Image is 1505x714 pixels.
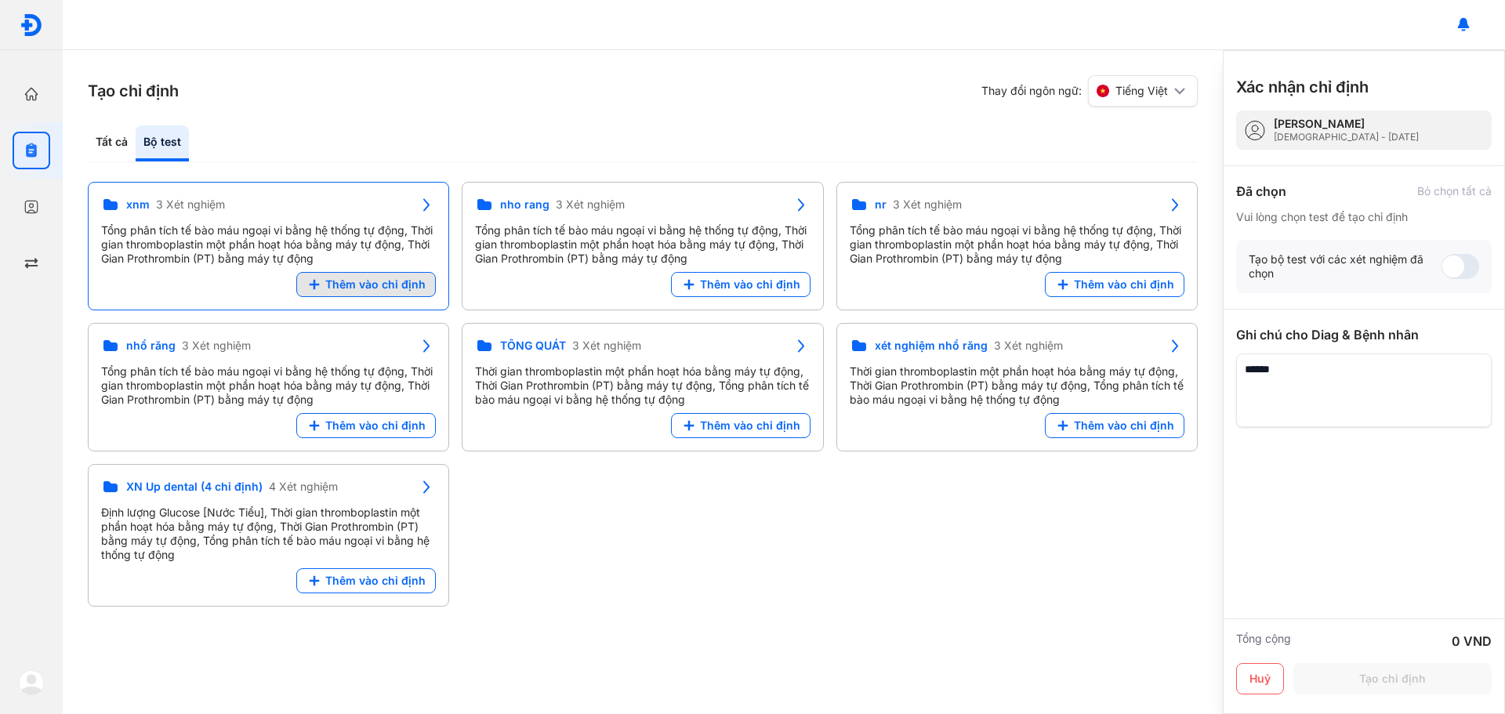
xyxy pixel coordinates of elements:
[1452,632,1492,651] div: 0 VND
[19,670,44,695] img: logo
[20,13,43,37] img: logo
[1045,272,1184,297] button: Thêm vào chỉ định
[1274,131,1419,143] div: [DEMOGRAPHIC_DATA] - [DATE]
[1236,663,1284,694] button: Huỷ
[1236,210,1492,224] div: Vui lòng chọn test để tạo chỉ định
[475,223,810,266] div: Tổng phân tích tế bào máu ngoại vi bằng hệ thống tự động, Thời gian thromboplastin một phần hoạt ...
[1045,413,1184,438] button: Thêm vào chỉ định
[126,480,263,494] span: XN Up dental (4 chỉ định)
[325,574,426,588] span: Thêm vào chỉ định
[556,198,625,212] span: 3 Xét nghiệm
[1417,184,1492,198] div: Bỏ chọn tất cả
[325,419,426,433] span: Thêm vào chỉ định
[156,198,225,212] span: 3 Xét nghiệm
[1236,325,1492,344] div: Ghi chú cho Diag & Bệnh nhân
[981,75,1198,107] div: Thay đổi ngôn ngữ:
[325,277,426,292] span: Thêm vào chỉ định
[296,272,436,297] button: Thêm vào chỉ định
[136,125,189,161] div: Bộ test
[500,198,549,212] span: nho rang
[671,413,811,438] button: Thêm vào chỉ định
[296,568,436,593] button: Thêm vào chỉ định
[850,364,1184,407] div: Thời gian thromboplastin một phần hoạt hóa bằng máy tự động, Thời Gian Prothrombin (PT) bằng máy ...
[88,80,179,102] h3: Tạo chỉ định
[126,198,150,212] span: xnm
[182,339,251,353] span: 3 Xét nghiệm
[850,223,1184,266] div: Tổng phân tích tế bào máu ngoại vi bằng hệ thống tự động, Thời gian thromboplastin một phần hoạt ...
[1074,419,1174,433] span: Thêm vào chỉ định
[1115,84,1168,98] span: Tiếng Việt
[1074,277,1174,292] span: Thêm vào chỉ định
[126,339,176,353] span: nhổ răng
[1236,182,1286,201] div: Đã chọn
[500,339,566,353] span: TỔNG QUÁT
[875,339,988,353] span: xét nghiệm nhổ răng
[671,272,811,297] button: Thêm vào chỉ định
[1274,117,1419,131] div: [PERSON_NAME]
[1236,76,1369,98] h3: Xác nhận chỉ định
[700,419,800,433] span: Thêm vào chỉ định
[572,339,641,353] span: 3 Xét nghiệm
[101,223,436,266] div: Tổng phân tích tế bào máu ngoại vi bằng hệ thống tự động, Thời gian thromboplastin một phần hoạt ...
[893,198,962,212] span: 3 Xét nghiệm
[700,277,800,292] span: Thêm vào chỉ định
[1236,632,1291,651] div: Tổng cộng
[1249,252,1442,281] div: Tạo bộ test với các xét nghiệm đã chọn
[475,364,810,407] div: Thời gian thromboplastin một phần hoạt hóa bằng máy tự động, Thời Gian Prothrombin (PT) bằng máy ...
[1293,663,1492,694] button: Tạo chỉ định
[269,480,338,494] span: 4 Xét nghiệm
[101,364,436,407] div: Tổng phân tích tế bào máu ngoại vi bằng hệ thống tự động, Thời gian thromboplastin một phần hoạt ...
[994,339,1063,353] span: 3 Xét nghiệm
[296,413,436,438] button: Thêm vào chỉ định
[875,198,887,212] span: nr
[88,125,136,161] div: Tất cả
[101,506,436,562] div: Định lượng Glucose [Nước Tiểu], Thời gian thromboplastin một phần hoạt hóa bằng máy tự động, Thời...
